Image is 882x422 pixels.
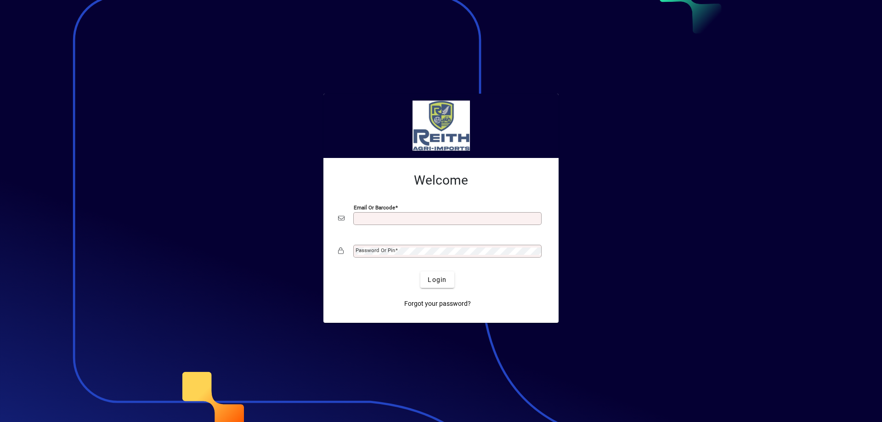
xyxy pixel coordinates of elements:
mat-label: Email or Barcode [354,204,395,211]
span: Forgot your password? [404,299,471,309]
span: Login [428,275,447,285]
button: Login [420,271,454,288]
a: Forgot your password? [401,295,475,312]
h2: Welcome [338,173,544,188]
mat-label: Password or Pin [356,247,395,253]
